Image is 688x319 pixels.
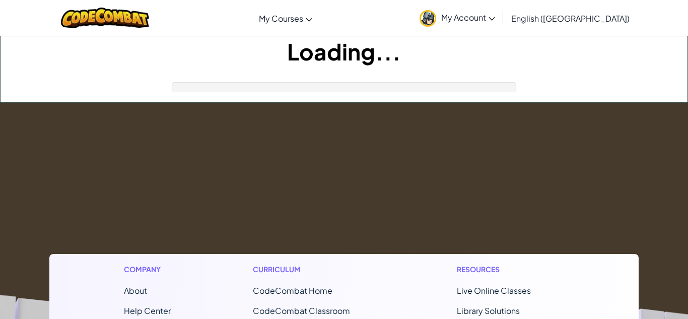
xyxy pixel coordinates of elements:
span: CodeCombat Home [253,285,332,296]
h1: Curriculum [253,264,375,275]
a: My Courses [254,5,317,32]
h1: Loading... [1,36,687,67]
span: My Courses [259,13,303,24]
span: My Account [441,12,495,23]
h1: Resources [457,264,564,275]
span: English ([GEOGRAPHIC_DATA]) [511,13,630,24]
a: My Account [415,2,500,34]
a: English ([GEOGRAPHIC_DATA]) [506,5,635,32]
h1: Company [124,264,171,275]
a: CodeCombat Classroom [253,305,350,316]
a: Library Solutions [457,305,520,316]
img: CodeCombat logo [61,8,149,28]
a: Live Online Classes [457,285,531,296]
a: Help Center [124,305,171,316]
img: avatar [420,10,436,27]
a: About [124,285,147,296]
